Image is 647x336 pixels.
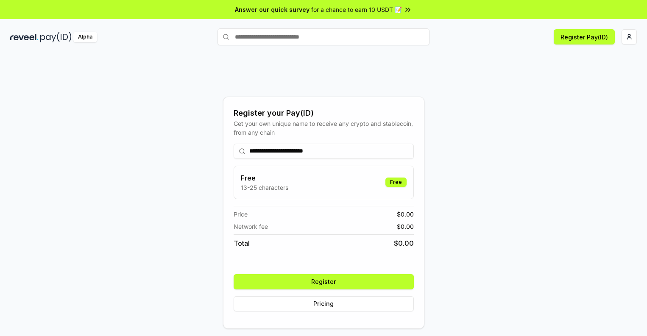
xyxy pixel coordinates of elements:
[234,222,268,231] span: Network fee
[554,29,615,44] button: Register Pay(ID)
[235,5,310,14] span: Answer our quick survey
[394,238,414,248] span: $ 0.00
[241,173,288,183] h3: Free
[73,32,97,42] div: Alpha
[234,210,248,219] span: Price
[241,183,288,192] p: 13-25 characters
[311,5,402,14] span: for a chance to earn 10 USDT 📝
[385,178,407,187] div: Free
[234,107,414,119] div: Register your Pay(ID)
[10,32,39,42] img: reveel_dark
[234,119,414,137] div: Get your own unique name to receive any crypto and stablecoin, from any chain
[397,210,414,219] span: $ 0.00
[234,238,250,248] span: Total
[234,296,414,311] button: Pricing
[397,222,414,231] span: $ 0.00
[40,32,72,42] img: pay_id
[234,274,414,289] button: Register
